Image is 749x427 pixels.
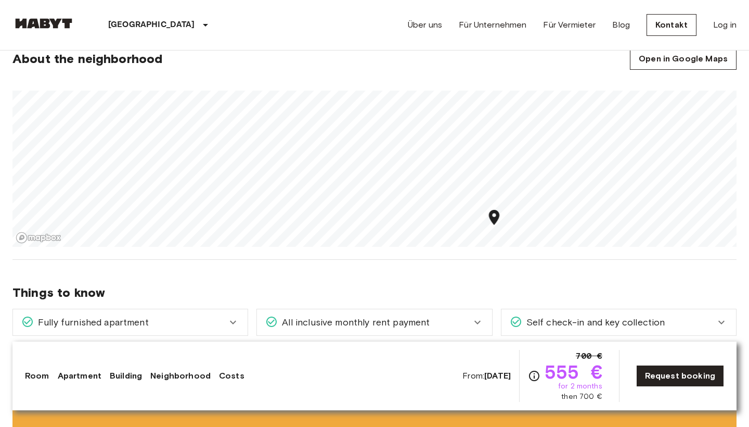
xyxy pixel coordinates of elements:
[12,51,162,67] span: About the neighborhood
[647,14,696,36] a: Kontakt
[459,19,526,31] a: Für Unternehmen
[58,370,101,382] a: Apartment
[501,309,736,335] div: Self check-in and key collection
[110,370,142,382] a: Building
[522,316,665,329] span: Self check-in and key collection
[528,370,540,382] svg: Check cost overview for full price breakdown. Please note that discounts apply to new joiners onl...
[12,18,75,29] img: Habyt
[558,381,602,392] span: for 2 months
[150,370,211,382] a: Neighborhood
[484,371,511,381] b: [DATE]
[462,370,511,382] span: From:
[25,370,49,382] a: Room
[713,19,737,31] a: Log in
[219,370,244,382] a: Costs
[13,309,248,335] div: Fully furnished apartment
[16,232,61,244] a: Mapbox logo
[561,392,602,402] span: then 700 €
[576,350,602,362] span: 700 €
[485,208,503,230] div: Map marker
[543,19,596,31] a: Für Vermieter
[278,316,430,329] span: All inclusive monthly rent payment
[408,19,442,31] a: Über uns
[612,19,630,31] a: Blog
[34,316,149,329] span: Fully furnished apartment
[257,309,492,335] div: All inclusive monthly rent payment
[630,48,737,70] a: Open in Google Maps
[108,19,195,31] p: [GEOGRAPHIC_DATA]
[12,285,737,300] span: Things to know
[636,365,724,387] a: Request booking
[545,362,602,381] span: 555 €
[12,91,737,247] canvas: Map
